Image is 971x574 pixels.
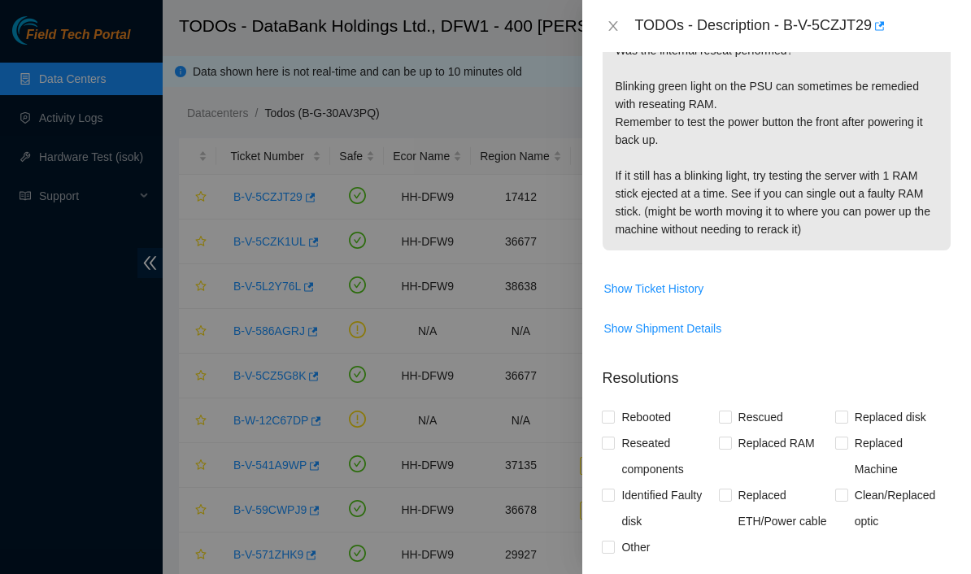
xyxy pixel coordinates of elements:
[603,320,721,337] span: Show Shipment Details
[603,280,703,298] span: Show Ticket History
[603,29,951,250] p: Was the internal reseat performed? Blinking green light on the PSU can sometimes be remedied with...
[848,482,951,534] span: Clean/Replaced optic
[603,315,722,341] button: Show Shipment Details
[615,534,656,560] span: Other
[615,404,677,430] span: Rebooted
[634,13,951,39] div: TODOs - Description - B-V-5CZJT29
[602,19,625,34] button: Close
[732,430,821,456] span: Replaced RAM
[607,20,620,33] span: close
[602,354,951,389] p: Resolutions
[732,404,790,430] span: Rescued
[603,276,704,302] button: Show Ticket History
[615,430,718,482] span: Reseated components
[732,482,835,534] span: Replaced ETH/Power cable
[848,430,951,482] span: Replaced Machine
[848,404,933,430] span: Replaced disk
[615,482,718,534] span: Identified Faulty disk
